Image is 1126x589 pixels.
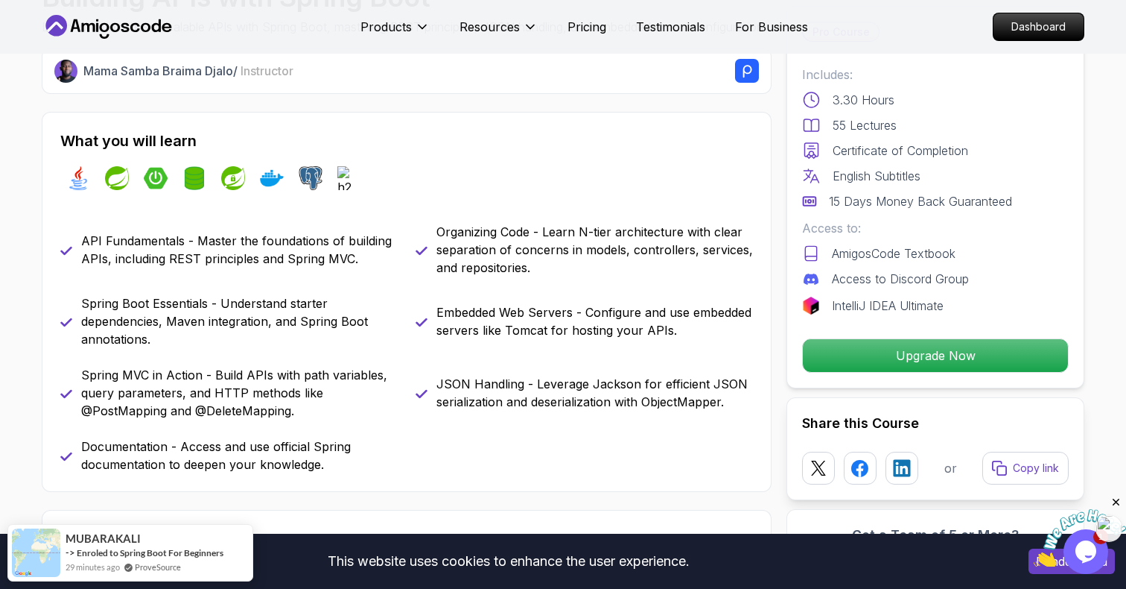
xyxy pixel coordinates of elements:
a: Enroled to Spring Boot For Beginners [77,547,223,558]
img: h2 logo [337,166,361,190]
img: docker logo [260,166,284,190]
a: For Business [735,18,808,36]
span: Instructor [241,63,293,78]
button: Copy link [982,452,1069,485]
button: Products [360,18,430,48]
p: Access to Discord Group [832,270,969,288]
span: MUBARAKALI [66,532,141,545]
p: Resources [459,18,520,36]
a: Pricing [567,18,606,36]
p: or [944,459,957,477]
h3: Got a Team of 5 or More? [802,525,1069,546]
img: java logo [66,166,90,190]
a: ProveSource [135,561,181,573]
img: jetbrains logo [802,297,820,315]
p: Embedded Web Servers - Configure and use embedded servers like Tomcat for hosting your APIs. [436,303,753,339]
span: 29 minutes ago [66,561,120,573]
img: provesource social proof notification image [12,529,60,577]
img: spring-boot logo [144,166,168,190]
img: Nelson Djalo [54,60,77,83]
p: IntelliJ IDEA Ultimate [832,297,944,315]
p: 15 Days Money Back Guaranteed [829,192,1012,210]
p: English Subtitles [833,167,920,185]
p: Products [360,18,412,36]
p: API Fundamentals - Master the foundations of building APIs, including REST principles and Spring ... [81,232,398,268]
p: Organizing Code - Learn N-tier architecture with clear separation of concerns in models, controll... [436,223,753,277]
span: -> [66,547,75,558]
h2: Share this Course [802,413,1069,434]
p: Spring Boot Essentials - Understand starter dependencies, Maven integration, and Spring Boot anno... [81,294,398,348]
p: Copy link [1013,461,1059,476]
img: spring-security logo [221,166,245,190]
p: JSON Handling - Leverage Jackson for efficient JSON serialization and deserialization with Object... [436,375,753,411]
p: Documentation - Access and use official Spring documentation to deepen your knowledge. [81,438,398,473]
img: spring-data-jpa logo [182,166,206,190]
button: Resources [459,18,538,48]
div: This website uses cookies to enhance the user experience. [11,545,1006,578]
p: 3.30 Hours [833,91,894,109]
img: postgres logo [299,166,322,190]
p: Access to: [802,219,1069,237]
iframe: chat widget [1034,496,1126,567]
p: Upgrade Now [803,339,1068,372]
p: Spring MVC in Action - Build APIs with path variables, query parameters, and HTTP methods like @P... [81,366,398,420]
p: Certificate of Completion [833,142,968,160]
h2: What you will learn [60,130,753,151]
p: Dashboard [993,13,1084,40]
p: Includes: [802,66,1069,84]
button: Accept cookies [1028,549,1115,574]
p: Mama Samba Braima Djalo / [83,62,293,80]
a: Testimonials [636,18,705,36]
img: spring logo [105,166,129,190]
p: 55 Lectures [833,116,897,134]
p: AmigosCode Textbook [832,245,955,262]
a: Dashboard [993,13,1084,41]
button: Upgrade Now [802,338,1069,373]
